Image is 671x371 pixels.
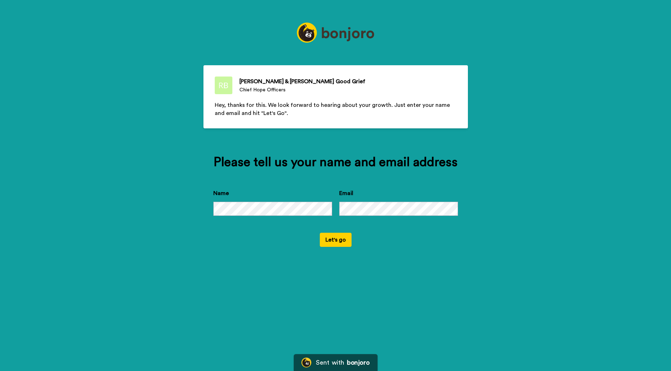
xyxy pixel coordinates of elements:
img: https://static.bonjoro.com/99e98dacd70c60a6fd04f215f20cb437e55646fa/assets/images/logos/logo_full... [297,23,374,43]
div: bonjoro [347,359,370,366]
div: Please tell us your name and email address [213,155,458,169]
span: Hey, thanks for this. We look forward to hearing about your growth. Just enter your name and emai... [215,102,451,116]
label: Name [213,189,229,197]
img: Bonjoro Logo [301,358,311,367]
button: Let's go [320,233,352,247]
div: Sent with [316,359,344,366]
div: [PERSON_NAME] & [PERSON_NAME] Good Grief [239,77,365,86]
a: Bonjoro LogoSent withbonjoro [293,354,377,371]
label: Email [339,189,353,197]
img: Chief Hope Officers [215,77,232,94]
div: Chief Hope Officers [239,86,365,93]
